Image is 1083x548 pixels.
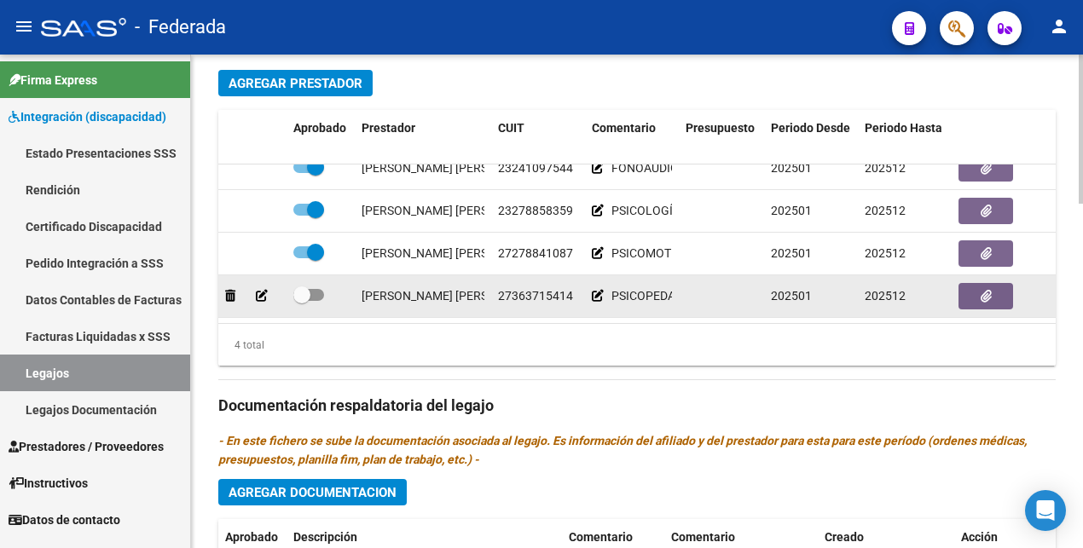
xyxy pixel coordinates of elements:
[218,70,373,96] button: Agregar Prestador
[218,336,264,355] div: 4 total
[771,246,812,260] span: 202501
[771,289,812,303] span: 202501
[9,511,120,529] span: Datos de contacto
[498,246,573,260] span: 27278841087
[218,434,1027,466] i: - En este fichero se sube la documentación asociada al legajo. Es información del afiliado y del ...
[865,121,942,135] span: Periodo Hasta
[362,286,582,306] div: [PERSON_NAME] [PERSON_NAME][DATE]
[498,204,573,217] span: 23278858359
[611,246,716,260] span: PSICOMOTRICIDAD
[218,479,407,505] button: Agregar Documentacion
[498,161,573,175] span: 23241097544
[771,121,850,135] span: Periodo Desde
[14,16,34,37] mat-icon: menu
[865,246,906,260] span: 202512
[825,530,864,544] span: Creado
[771,204,812,217] span: 202501
[355,110,491,166] datatable-header-cell: Prestador
[9,71,97,89] span: Firma Express
[293,530,357,544] span: Descripción
[771,161,812,175] span: 202501
[686,121,755,135] span: Presupuesto
[225,530,278,544] span: Aprobado
[287,110,355,166] datatable-header-cell: Aprobado
[1025,490,1066,531] div: Open Intercom Messenger
[498,289,573,303] span: 27363715414
[611,204,680,217] span: PSICOLOGÍA
[362,159,547,178] div: [PERSON_NAME] [PERSON_NAME]
[1049,16,1069,37] mat-icon: person
[9,107,166,126] span: Integración (discapacidad)
[611,161,714,175] span: FONOAUDIOLOGÍA
[218,394,1056,418] h3: Documentación respaldatoria del legajo
[865,161,906,175] span: 202512
[865,289,906,303] span: 202512
[9,437,164,456] span: Prestadores / Proveedores
[135,9,226,46] span: - Federada
[229,485,397,500] span: Agregar Documentacion
[858,110,952,166] datatable-header-cell: Periodo Hasta
[9,474,88,493] span: Instructivos
[592,121,656,135] span: Comentario
[362,201,547,221] div: [PERSON_NAME] [PERSON_NAME]
[569,530,633,544] span: Comentario
[961,530,998,544] span: Acción
[679,110,764,166] datatable-header-cell: Presupuesto
[293,121,346,135] span: Aprobado
[491,110,585,166] datatable-header-cell: CUIT
[498,121,524,135] span: CUIT
[611,289,712,303] span: PSICOPEDAGOGÍA
[764,110,858,166] datatable-header-cell: Periodo Desde
[362,244,547,263] div: [PERSON_NAME] [PERSON_NAME]
[362,121,415,135] span: Prestador
[229,76,362,91] span: Agregar Prestador
[865,204,906,217] span: 202512
[585,110,679,166] datatable-header-cell: Comentario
